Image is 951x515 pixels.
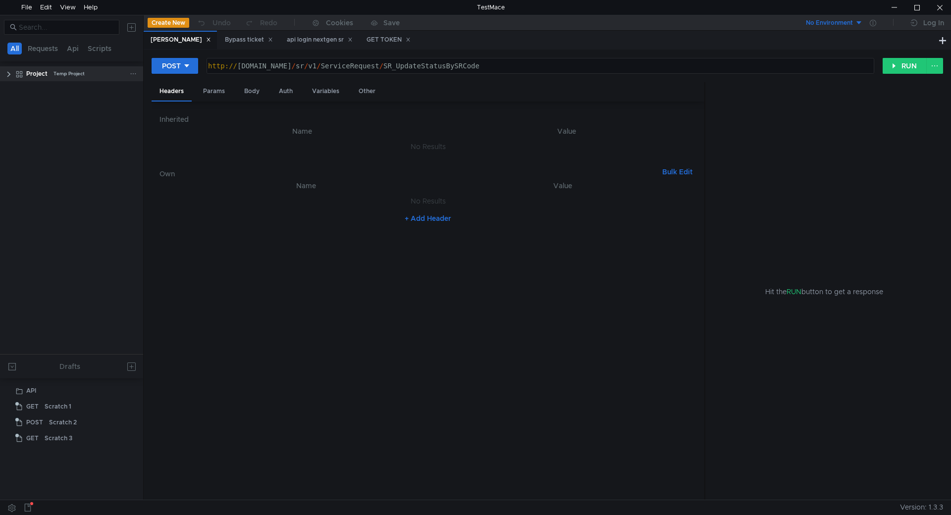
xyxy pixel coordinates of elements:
[787,287,801,296] span: RUN
[159,113,696,125] h6: Inherited
[49,415,77,430] div: Scratch 2
[25,43,61,54] button: Requests
[189,15,238,30] button: Undo
[883,58,927,74] button: RUN
[162,60,181,71] div: POST
[437,125,696,137] th: Value
[411,142,446,151] nz-embed-empty: No Results
[383,19,400,26] div: Save
[26,415,43,430] span: POST
[212,17,231,29] div: Undo
[367,35,411,45] div: GET TOKEN
[765,286,883,297] span: Hit the button to get a response
[401,212,455,224] button: + Add Header
[794,15,863,31] button: No Environment
[26,383,36,398] div: API
[195,82,233,101] div: Params
[85,43,114,54] button: Scripts
[152,58,198,74] button: POST
[658,166,696,178] button: Bulk Edit
[26,66,48,81] div: Project
[271,82,301,101] div: Auth
[437,180,688,192] th: Value
[225,35,273,45] div: Bypass ticket
[260,17,277,29] div: Redo
[923,17,944,29] div: Log In
[26,431,39,446] span: GET
[236,82,267,101] div: Body
[351,82,383,101] div: Other
[45,431,72,446] div: Scratch 3
[53,66,85,81] div: Temp Project
[411,197,446,206] nz-embed-empty: No Results
[900,500,943,515] span: Version: 1.3.3
[59,360,80,372] div: Drafts
[19,22,113,33] input: Search...
[45,399,71,414] div: Scratch 1
[806,18,853,28] div: No Environment
[287,35,353,45] div: api login nextgen sr
[7,43,22,54] button: All
[304,82,347,101] div: Variables
[26,399,39,414] span: GET
[326,17,353,29] div: Cookies
[175,180,436,192] th: Name
[148,18,189,28] button: Create New
[159,168,658,180] h6: Own
[64,43,82,54] button: Api
[152,82,192,102] div: Headers
[238,15,284,30] button: Redo
[151,35,211,45] div: [PERSON_NAME]
[167,125,436,137] th: Name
